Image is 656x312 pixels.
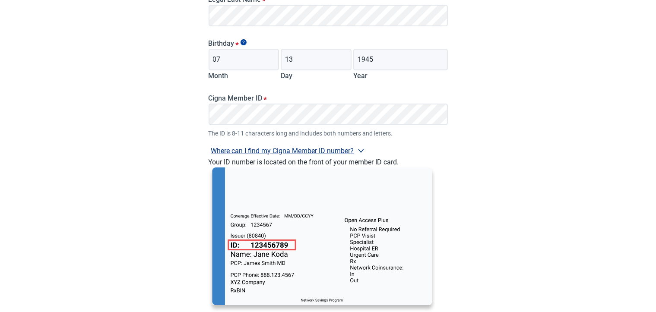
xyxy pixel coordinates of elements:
legend: Birthday [209,39,448,47]
span: The ID is 8-11 characters long and includes both numbers and letters. [209,129,448,138]
input: Birth day [281,49,352,70]
label: Month [209,72,228,80]
label: Your ID number is located on the front of your member ID card. [209,158,399,166]
input: Birth year [353,49,447,70]
button: Where can I find my Cigna Member ID number? [209,145,367,157]
input: Birth month [209,49,279,70]
label: Day [281,72,292,80]
span: right [358,147,364,154]
label: Cigna Member ID [209,94,448,102]
span: Show tooltip [241,39,247,45]
label: Year [353,72,368,80]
